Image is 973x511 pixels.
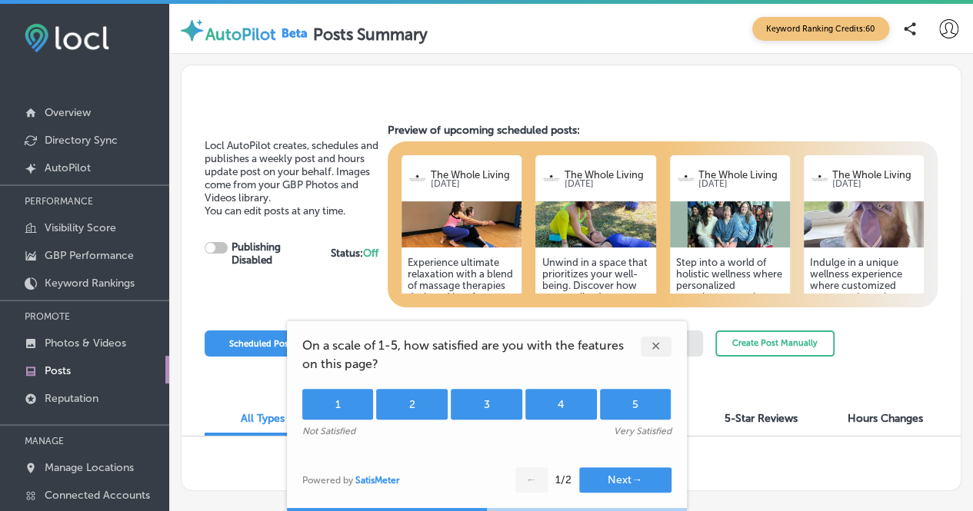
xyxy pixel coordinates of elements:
[45,277,135,290] p: Keyword Rankings
[698,169,784,181] p: The Whole Living
[45,249,134,262] p: GBP Performance
[408,168,427,187] img: logo
[698,181,784,188] p: [DATE]
[205,204,345,217] span: You can edit posts at any time.
[302,389,374,420] div: 1
[641,337,671,357] div: ✕
[541,257,649,430] h5: Unwind in a space that prioritizes your well-being. Discover how personalized massage therapies a...
[388,124,938,137] h3: Preview of upcoming scheduled posts:
[614,426,671,436] div: Very Satisfied
[600,389,671,420] div: 5
[752,17,889,41] span: Keyword Ranking Credits: 60
[804,201,924,247] img: 17470340235b0eed83-7892-498f-a231-cf10d19669bc_2025-05-11.jpg
[376,389,448,420] div: 2
[241,412,285,425] span: All Types
[451,389,522,420] div: 3
[810,168,829,187] img: logo
[565,181,650,188] p: [DATE]
[45,221,116,234] p: Visibility Score
[45,134,118,147] p: Directory Sync
[276,25,313,41] img: Beta
[302,426,355,436] div: Not Satisfied
[45,461,134,474] p: Manage Locations
[402,201,521,247] img: 1716234645249d7d0d-af22-4ff5-bde2-2d9d1b3df61e_downlaoded2.jpg
[205,139,378,204] span: Locl AutoPilot creates, schedules and publishes a weekly post and hours update post on your behal...
[430,181,515,188] p: [DATE]
[45,161,91,174] p: AutoPilot
[541,168,561,187] img: logo
[363,247,378,260] span: Off
[810,257,918,430] h5: Indulge in a unique wellness experience where customized massage therapies meet holistic health. ...
[579,467,671,493] button: Next→
[832,181,918,188] p: [DATE]
[45,337,126,350] p: Photos & Videos
[25,24,109,52] img: fda3e92497d09a02dc62c9cd864e3231.png
[525,389,597,420] div: 4
[848,412,923,425] span: Hours Changes
[725,412,798,425] span: 5-Star Reviews
[430,169,515,181] p: The Whole Living
[45,106,91,119] p: Overview
[45,392,98,405] p: Reputation
[302,475,400,486] div: Powered by
[832,169,918,181] p: The Whole Living
[555,473,571,486] div: 1 / 2
[715,330,835,357] button: Create Post Manually
[178,17,205,44] img: autopilot-icon
[302,337,641,373] span: On a scale of 1-5, how satisfied are you with the features on this page?
[408,257,515,430] h5: Experience ultimate relaxation with a blend of massage therapies designed just for you. Whether i...
[515,467,548,493] button: ←
[313,25,428,44] label: Posts Summary
[232,241,281,267] strong: Publishing Disabled
[45,364,71,377] p: Posts
[331,247,378,260] strong: Status:
[229,339,295,349] span: Scheduled Posts
[676,257,784,430] h5: Step into a world of holistic wellness where personalized experiences await. Explore tailored mas...
[676,168,695,187] img: logo
[355,475,400,486] a: SatisMeter
[565,169,650,181] p: The Whole Living
[205,25,276,44] label: AutoPilot
[670,201,790,247] img: 17529127283e128188-02e2-405c-8417-d8b61247d092_2025-07-17.jpg
[535,201,655,247] img: 17323934726752a3d6-5481-457e-afcf-082df743be16_2024-11-23.jpg
[45,489,150,502] p: Connected Accounts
